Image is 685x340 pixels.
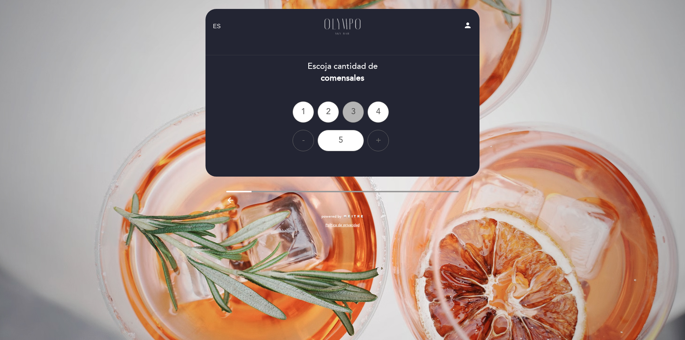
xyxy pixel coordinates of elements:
[367,130,389,151] div: +
[321,214,341,219] span: powered by
[205,61,480,84] div: Escoja cantidad de
[293,130,314,151] div: -
[321,214,364,219] a: powered by
[298,17,387,36] a: Olympo Sky Bar
[463,21,472,32] button: person
[293,101,314,123] div: 1
[318,101,339,123] div: 2
[342,101,364,123] div: 3
[321,73,364,83] b: comensales
[367,101,389,123] div: 4
[325,223,360,228] a: Política de privacidad
[463,21,472,30] i: person
[226,196,235,204] i: arrow_backward
[318,130,364,151] div: 5
[343,215,364,218] img: MEITRE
